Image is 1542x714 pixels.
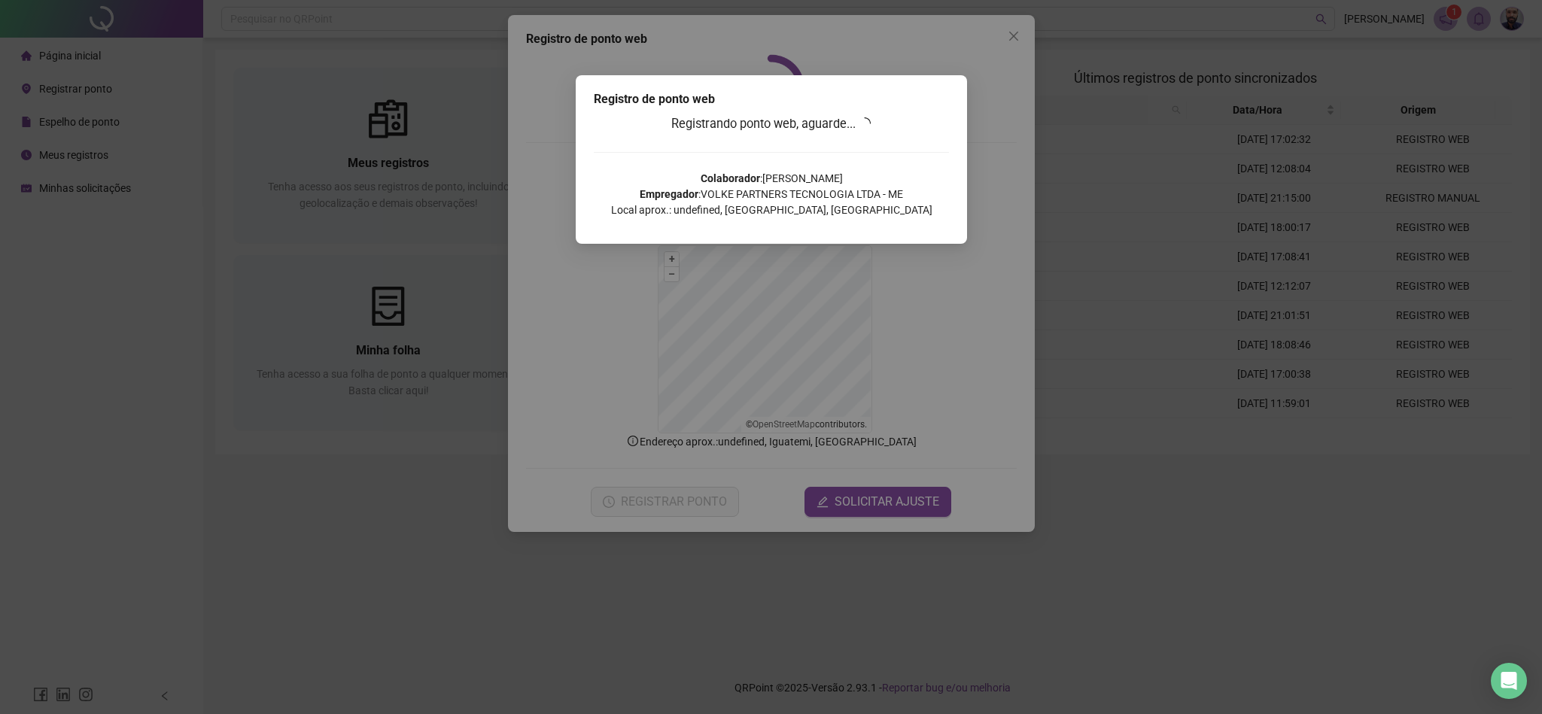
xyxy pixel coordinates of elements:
[594,114,949,134] h3: Registrando ponto web, aguarde...
[1491,663,1527,699] div: Open Intercom Messenger
[856,114,874,132] span: loading
[594,90,949,108] div: Registro de ponto web
[640,188,698,200] strong: Empregador
[700,172,759,184] strong: Colaborador
[594,171,949,218] p: : [PERSON_NAME] : VOLKE PARTNERS TECNOLOGIA LTDA - ME Local aprox.: undefined, [GEOGRAPHIC_DATA],...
